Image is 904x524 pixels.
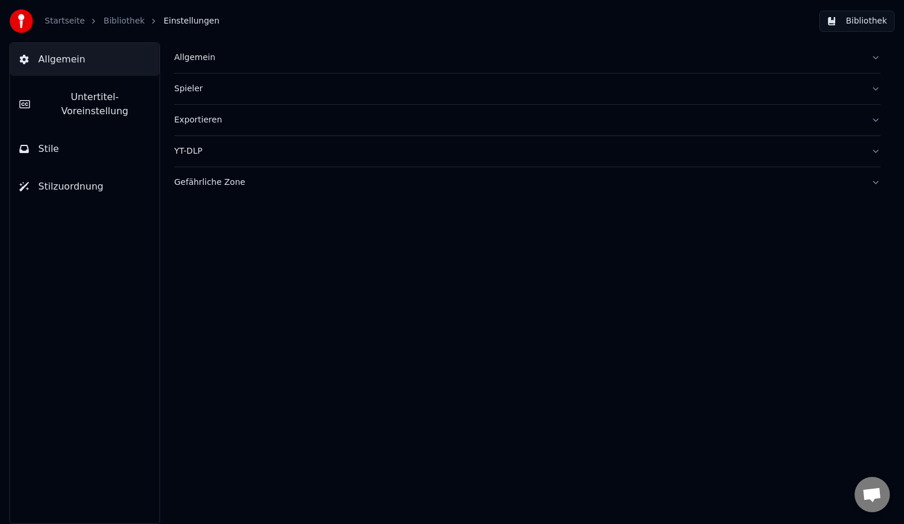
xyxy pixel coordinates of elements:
[10,132,159,165] button: Stile
[39,90,150,118] span: Untertitel-Voreinstellung
[855,477,890,512] div: Chat öffnen
[174,105,880,135] button: Exportieren
[38,180,104,194] span: Stilzuordnung
[174,83,862,95] div: Spieler
[38,52,85,67] span: Allgemein
[164,15,220,27] span: Einstellungen
[174,136,880,167] button: YT-DLP
[174,42,880,73] button: Allgemein
[174,114,862,126] div: Exportieren
[38,142,59,156] span: Stile
[10,43,159,76] button: Allgemein
[104,15,145,27] a: Bibliothek
[174,74,880,104] button: Spieler
[174,145,862,157] div: YT-DLP
[45,15,220,27] nav: breadcrumb
[819,11,895,32] button: Bibliothek
[9,9,33,33] img: youka
[10,81,159,128] button: Untertitel-Voreinstellung
[174,177,862,188] div: Gefährliche Zone
[45,15,85,27] a: Startseite
[10,170,159,203] button: Stilzuordnung
[174,52,862,64] div: Allgemein
[174,167,880,198] button: Gefährliche Zone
